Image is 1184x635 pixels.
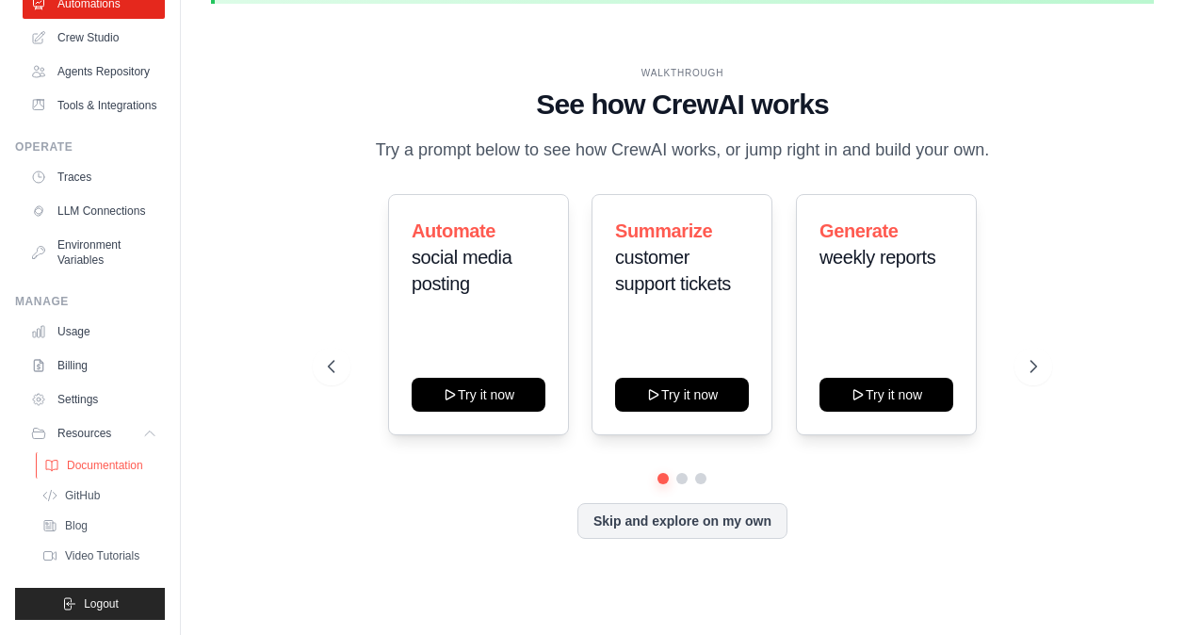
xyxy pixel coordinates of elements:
[412,378,545,412] button: Try it now
[615,220,712,241] span: Summarize
[23,418,165,448] button: Resources
[23,90,165,121] a: Tools & Integrations
[819,378,953,412] button: Try it now
[84,596,119,611] span: Logout
[23,162,165,192] a: Traces
[23,23,165,53] a: Crew Studio
[615,247,731,294] span: customer support tickets
[412,247,511,294] span: social media posting
[819,247,935,268] span: weekly reports
[57,426,111,441] span: Resources
[328,66,1037,80] div: WALKTHROUGH
[23,317,165,347] a: Usage
[23,350,165,381] a: Billing
[615,378,749,412] button: Try it now
[23,196,165,226] a: LLM Connections
[23,57,165,87] a: Agents Repository
[15,294,165,309] div: Manage
[23,384,165,415] a: Settings
[365,137,998,164] p: Try a prompt below to see how CrewAI works, or jump right in and build your own.
[819,220,899,241] span: Generate
[67,458,143,473] span: Documentation
[577,503,787,539] button: Skip and explore on my own
[65,548,139,563] span: Video Tutorials
[34,482,165,509] a: GitHub
[15,588,165,620] button: Logout
[36,452,167,479] a: Documentation
[23,230,165,275] a: Environment Variables
[328,88,1037,122] h1: See how CrewAI works
[65,488,100,503] span: GitHub
[34,513,165,539] a: Blog
[15,139,165,155] div: Operate
[412,220,495,241] span: Automate
[65,518,88,533] span: Blog
[34,543,165,569] a: Video Tutorials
